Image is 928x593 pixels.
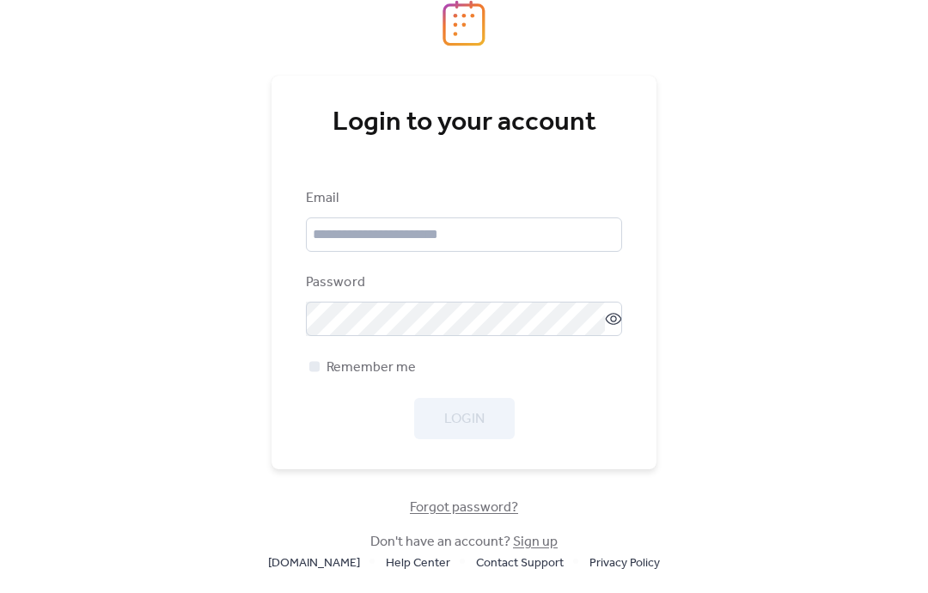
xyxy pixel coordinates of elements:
span: Remember me [327,358,416,378]
div: Password [306,272,619,293]
span: Help Center [386,553,450,574]
div: Login to your account [306,106,622,140]
span: Privacy Policy [589,553,660,574]
a: Contact Support [476,552,564,573]
div: Email [306,188,619,209]
a: Forgot password? [410,503,518,512]
a: Privacy Policy [589,552,660,573]
a: Sign up [513,529,558,555]
a: Help Center [386,552,450,573]
span: [DOMAIN_NAME] [268,553,360,574]
span: Forgot password? [410,498,518,518]
a: [DOMAIN_NAME] [268,552,360,573]
span: Don't have an account? [370,532,558,553]
span: Contact Support [476,553,564,574]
